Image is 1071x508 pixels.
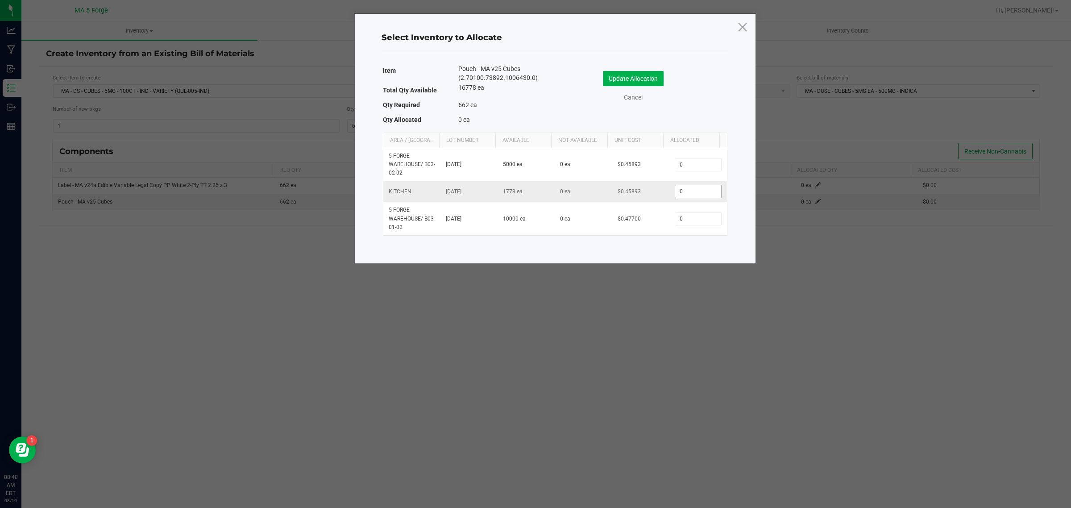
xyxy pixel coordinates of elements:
span: 0 ea [560,216,570,222]
span: 1778 ea [503,188,523,195]
span: 5 FORGE WAREHOUSE / B03-02-02 [389,153,435,176]
span: 10000 ea [503,216,526,222]
span: 0 ea [560,188,570,195]
span: $0.45893 [618,188,641,195]
label: Total Qty Available [383,84,437,96]
span: 5 FORGE WAREHOUSE / B03-01-02 [389,207,435,230]
td: [DATE] [440,202,498,235]
span: $0.47700 [618,216,641,222]
span: 16778 ea [458,84,484,91]
a: Cancel [615,93,651,102]
th: Lot Number [439,133,495,148]
td: [DATE] [440,181,498,202]
th: Area / [GEOGRAPHIC_DATA] [383,133,440,148]
th: Unit Cost [607,133,664,148]
th: Available [495,133,552,148]
span: KITCHEN [389,188,411,195]
span: 0 ea [458,116,470,123]
iframe: Resource center [9,437,36,463]
span: $0.45893 [618,161,641,167]
td: [DATE] [440,148,498,182]
label: Item [383,64,396,77]
label: Qty Allocated [383,113,421,126]
span: 662 ea [458,101,477,108]
label: Qty Required [383,99,420,111]
th: Allocated [663,133,719,148]
span: Select Inventory to Allocate [382,33,502,42]
button: Update Allocation [603,71,664,86]
span: 0 ea [560,161,570,167]
span: Pouch - MA v25 Cubes (2.70100.73892.1006430.0) [458,64,541,82]
span: 5000 ea [503,161,523,167]
iframe: Resource center unread badge [26,435,37,446]
th: Not Available [551,133,607,148]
